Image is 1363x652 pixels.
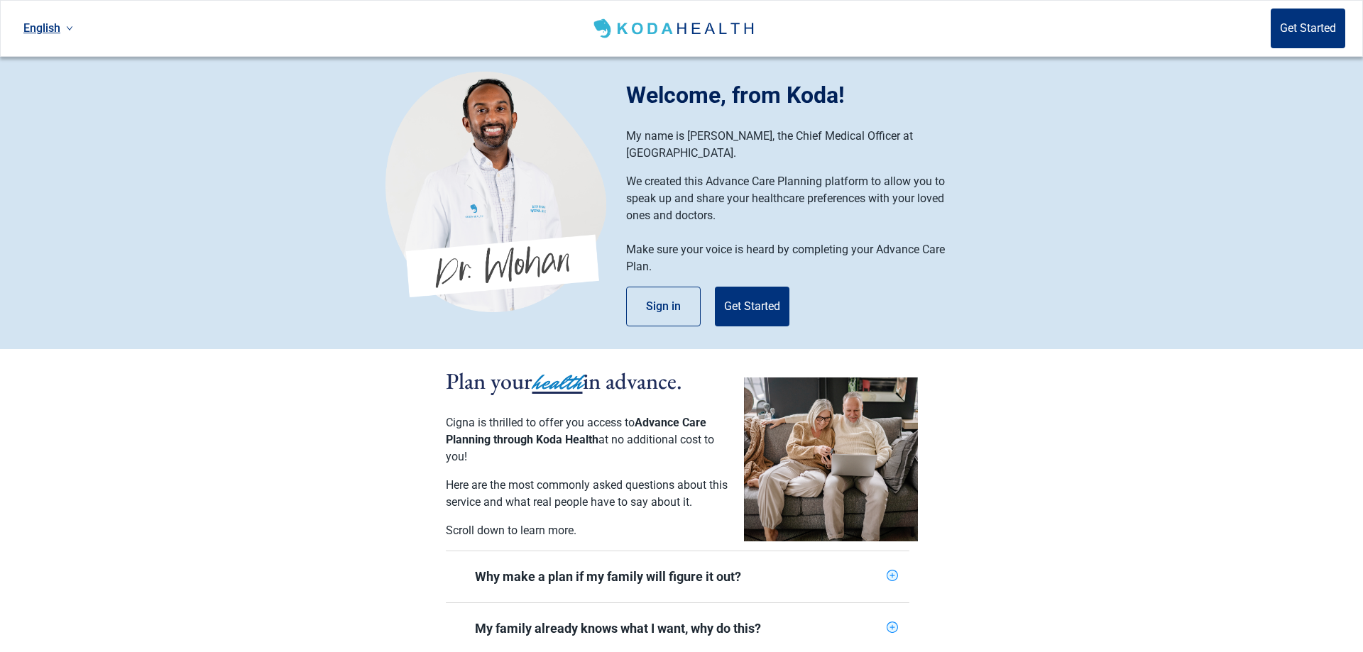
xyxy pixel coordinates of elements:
[715,287,789,326] button: Get Started
[626,173,963,224] p: We created this Advance Care Planning platform to allow you to speak up and share your healthcare...
[1271,9,1345,48] button: Get Started
[626,287,701,326] button: Sign in
[583,366,682,396] span: in advance.
[887,621,898,633] span: plus-circle
[18,16,79,40] a: Current language: English
[385,71,606,312] img: Koda Health
[887,570,898,581] span: plus-circle
[446,522,730,539] p: Scroll down to learn more.
[744,377,918,541] img: Couple planning their healthcare together
[446,366,532,396] span: Plan your
[626,241,963,275] p: Make sure your voice is heard by completing your Advance Care Plan.
[446,477,730,511] p: Here are the most commonly asked questions about this service and what real people have to say ab...
[66,25,73,32] span: down
[626,78,978,112] h1: Welcome, from Koda!
[532,367,583,398] span: health
[591,17,759,40] img: Koda Health
[446,416,635,429] span: Cigna is thrilled to offer you access to
[475,568,881,585] div: Why make a plan if my family will figure it out?
[626,128,963,162] p: My name is [PERSON_NAME], the Chief Medical Officer at [GEOGRAPHIC_DATA].
[446,551,909,602] div: Why make a plan if my family will figure it out?
[475,620,881,637] div: My family already knows what I want, why do this?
